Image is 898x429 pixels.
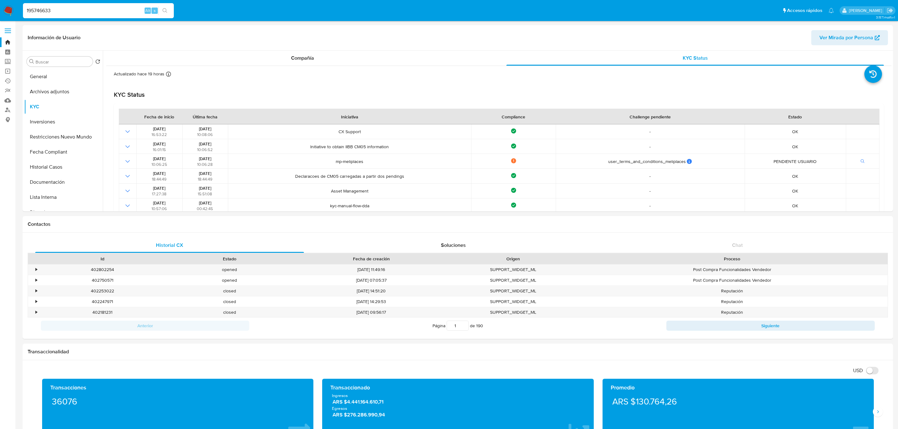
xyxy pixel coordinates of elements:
[28,35,80,41] h1: Información de Usuario
[24,205,103,220] button: Direcciones
[576,296,888,307] div: Reputación
[683,54,708,62] span: KYC Status
[293,296,449,307] div: [DATE] 14:29:53
[36,267,37,273] div: •
[24,84,103,99] button: Archivos adjuntos
[829,8,834,13] a: Notificaciones
[36,277,37,283] div: •
[28,349,888,355] h1: Transaccionalidad
[581,256,883,262] div: Proceso
[41,321,249,331] button: Anterior
[849,8,884,14] p: andres.vilosio@mercadolibre.com
[158,6,171,15] button: search-icon
[166,275,293,285] div: opened
[43,256,162,262] div: Id
[24,99,103,114] button: KYC
[95,59,100,66] button: Volver al orden por defecto
[819,30,873,45] span: Ver Mirada por Persona
[24,144,103,160] button: Fecha Compliant
[36,299,37,305] div: •
[449,264,576,275] div: SUPPORT_WIDGET_ML
[145,8,150,14] span: Alt
[449,296,576,307] div: SUPPORT_WIDGET_ML
[114,71,164,77] p: Actualizado hace 19 horas
[666,321,875,331] button: Siguiente
[441,242,466,249] span: Soluciones
[732,242,743,249] span: Chat
[166,264,293,275] div: opened
[454,256,572,262] div: Origen
[576,264,888,275] div: Post Compra Funcionalidades Vendedor
[449,275,576,285] div: SUPPORT_WIDGET_ML
[36,309,37,315] div: •
[24,175,103,190] button: Documentación
[170,256,289,262] div: Estado
[28,221,888,227] h1: Contactos
[39,286,166,296] div: 402253022
[576,307,888,318] div: Reputación
[166,286,293,296] div: closed
[291,54,314,62] span: Compañía
[887,7,893,14] a: Salir
[36,59,90,65] input: Buscar
[24,160,103,175] button: Historial Casos
[24,69,103,84] button: General
[23,7,174,15] input: Buscar usuario o caso...
[39,296,166,307] div: 402247971
[36,288,37,294] div: •
[293,307,449,318] div: [DATE] 09:56:17
[293,264,449,275] div: [DATE] 11:49:16
[811,30,888,45] button: Ver Mirada por Persona
[297,256,445,262] div: Fecha de creación
[432,321,483,331] span: Página de
[293,275,449,285] div: [DATE] 07:05:37
[166,307,293,318] div: closed
[39,264,166,275] div: 402802254
[24,114,103,129] button: Inversiones
[39,275,166,285] div: 402750571
[24,129,103,144] button: Restricciones Nuevo Mundo
[576,286,888,296] div: Reputación
[154,8,156,14] span: s
[39,307,166,318] div: 402181231
[24,190,103,205] button: Lista Interna
[449,286,576,296] div: SUPPORT_WIDGET_ML
[787,7,822,14] span: Accesos rápidos
[449,307,576,318] div: SUPPORT_WIDGET_ML
[576,275,888,285] div: Post Compra Funcionalidades Vendedor
[29,59,34,64] button: Buscar
[166,296,293,307] div: closed
[156,242,183,249] span: Historial CX
[476,323,483,329] span: 190
[293,286,449,296] div: [DATE] 14:51:20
